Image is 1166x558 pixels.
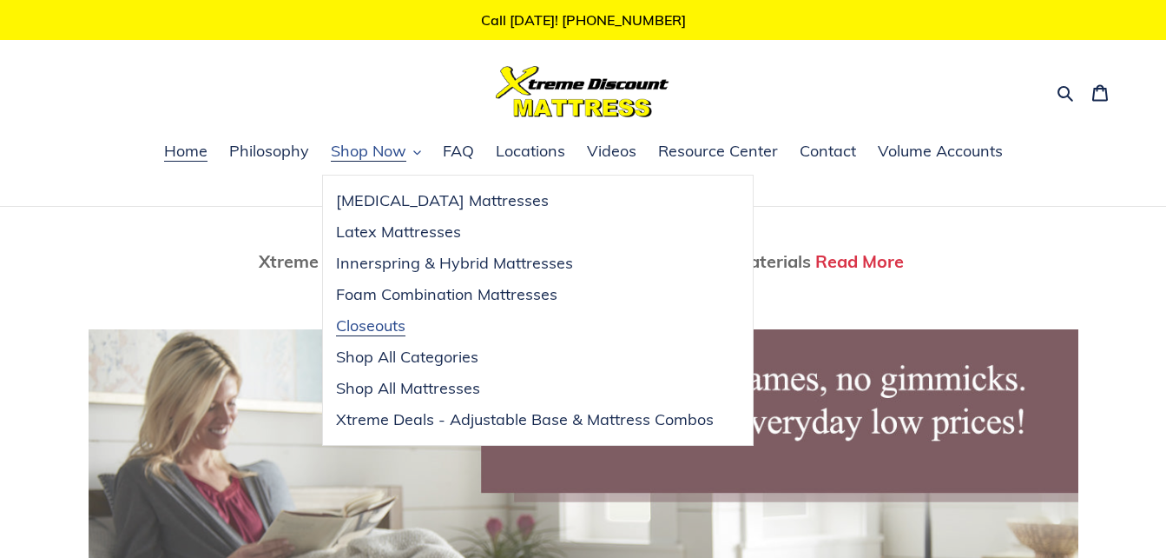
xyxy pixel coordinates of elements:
[649,139,787,165] a: Resource Center
[155,139,216,165] a: Home
[336,378,480,399] span: Shop All Mattresses
[323,310,727,342] a: Closeouts
[164,141,208,162] span: Home
[229,141,309,162] span: Philosophy
[336,253,573,274] span: Innerspring & Hybrid Mattresses
[336,347,478,368] span: Shop All Categories
[323,216,727,248] a: Latex Mattresses
[658,141,778,162] span: Resource Center
[221,139,318,165] a: Philosophy
[869,139,1011,165] a: Volume Accounts
[336,284,557,305] span: Foam Combination Mattresses
[878,141,1003,162] span: Volume Accounts
[331,141,406,162] span: Shop Now
[336,409,714,430] span: Xtreme Deals - Adjustable Base & Mattress Combos
[443,141,474,162] span: FAQ
[259,250,811,272] span: Xtreme Luxury Line Finest Mattresses / Natural & Organic Materials
[323,279,727,310] a: Foam Combination Mattresses
[578,139,645,165] a: Videos
[323,373,727,404] a: Shop All Mattresses
[336,190,549,211] span: [MEDICAL_DATA] Mattresses
[323,185,727,216] a: [MEDICAL_DATA] Mattresses
[323,248,727,279] a: Innerspring & Hybrid Mattresses
[800,141,856,162] span: Contact
[587,141,636,162] span: Videos
[815,250,904,272] a: Read More
[496,66,669,117] img: Xtreme Discount Mattress
[434,139,483,165] a: FAQ
[487,139,574,165] a: Locations
[496,141,565,162] span: Locations
[336,316,405,336] span: Closeouts
[323,404,727,435] a: Xtreme Deals - Adjustable Base & Mattress Combos
[323,342,727,373] a: Shop All Categories
[791,139,865,165] a: Contact
[322,139,430,165] button: Shop Now
[336,222,461,242] span: Latex Mattresses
